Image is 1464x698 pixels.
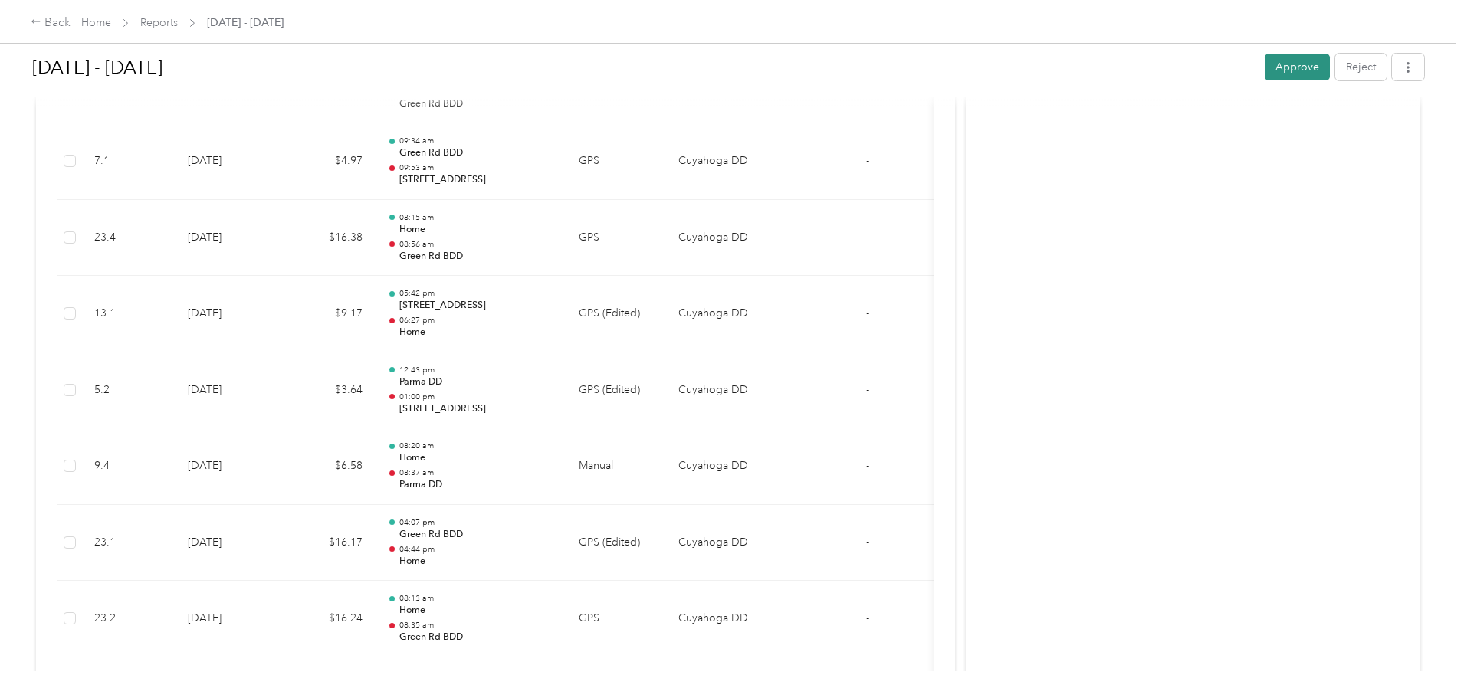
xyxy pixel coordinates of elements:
[399,136,554,146] p: 09:34 am
[399,451,554,465] p: Home
[1378,612,1464,698] iframe: Everlance-gr Chat Button Frame
[399,315,554,326] p: 06:27 pm
[399,250,554,264] p: Green Rd BDD
[176,428,283,505] td: [DATE]
[399,173,554,187] p: [STREET_ADDRESS]
[399,478,554,492] p: Parma DD
[399,146,554,160] p: Green Rd BDD
[82,352,176,429] td: 5.2
[399,631,554,644] p: Green Rd BDD
[399,212,554,223] p: 08:15 am
[399,555,554,569] p: Home
[399,528,554,542] p: Green Rd BDD
[176,581,283,657] td: [DATE]
[399,604,554,618] p: Home
[666,200,781,277] td: Cuyahoga DD
[399,223,554,237] p: Home
[283,428,375,505] td: $6.58
[81,16,111,29] a: Home
[283,352,375,429] td: $3.64
[82,581,176,657] td: 23.2
[176,505,283,582] td: [DATE]
[866,383,869,396] span: -
[866,459,869,472] span: -
[1265,54,1330,80] button: Approve
[399,299,554,313] p: [STREET_ADDRESS]
[566,428,666,505] td: Manual
[82,505,176,582] td: 23.1
[666,276,781,352] td: Cuyahoga DD
[866,306,869,320] span: -
[566,200,666,277] td: GPS
[866,231,869,244] span: -
[283,123,375,200] td: $4.97
[32,49,1254,86] h1: Jul - Sept 2025
[283,276,375,352] td: $9.17
[31,14,71,32] div: Back
[666,581,781,657] td: Cuyahoga DD
[399,593,554,604] p: 08:13 am
[176,123,283,200] td: [DATE]
[176,200,283,277] td: [DATE]
[176,276,283,352] td: [DATE]
[283,505,375,582] td: $16.17
[207,15,284,31] span: [DATE] - [DATE]
[866,611,869,624] span: -
[666,428,781,505] td: Cuyahoga DD
[399,239,554,250] p: 08:56 am
[866,536,869,549] span: -
[399,517,554,528] p: 04:07 pm
[566,581,666,657] td: GPS
[399,288,554,299] p: 05:42 pm
[399,402,554,416] p: [STREET_ADDRESS]
[399,441,554,451] p: 08:20 am
[399,365,554,375] p: 12:43 pm
[1335,54,1387,80] button: Reject
[82,428,176,505] td: 9.4
[283,200,375,277] td: $16.38
[399,375,554,389] p: Parma DD
[399,392,554,402] p: 01:00 pm
[176,352,283,429] td: [DATE]
[399,544,554,555] p: 04:44 pm
[566,505,666,582] td: GPS (Edited)
[399,162,554,173] p: 09:53 am
[82,276,176,352] td: 13.1
[399,467,554,478] p: 08:37 am
[82,200,176,277] td: 23.4
[566,352,666,429] td: GPS (Edited)
[399,326,554,339] p: Home
[666,352,781,429] td: Cuyahoga DD
[399,620,554,631] p: 08:35 am
[82,123,176,200] td: 7.1
[140,16,178,29] a: Reports
[566,123,666,200] td: GPS
[566,276,666,352] td: GPS (Edited)
[399,670,554,680] p: 04:57 pm
[283,581,375,657] td: $16.24
[666,123,781,200] td: Cuyahoga DD
[666,505,781,582] td: Cuyahoga DD
[866,154,869,167] span: -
